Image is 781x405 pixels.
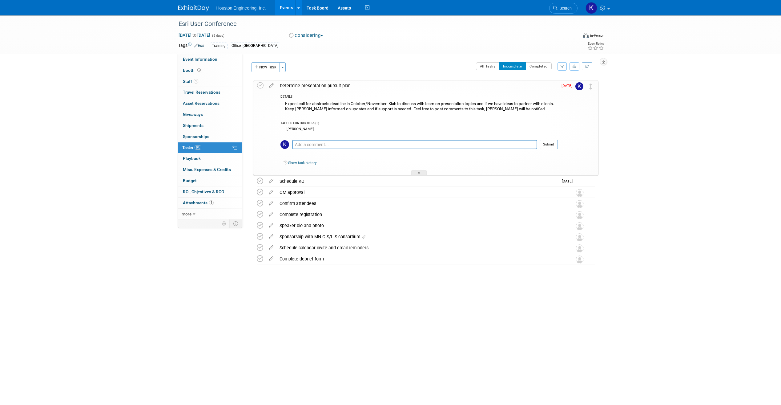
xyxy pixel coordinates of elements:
span: (5 days) [211,34,224,38]
div: Complete debrief form [276,254,563,264]
span: Houston Engineering, Inc. [216,6,266,10]
a: edit [266,201,276,206]
a: Booth [178,65,242,76]
div: Determine presentation pursuit plan [277,80,558,91]
span: Giveaways [183,112,203,117]
a: Tasks0% [178,142,242,153]
button: Incomplete [499,62,526,70]
a: Travel Reservations [178,87,242,98]
span: [DATE] [562,84,575,88]
span: Tasks [182,145,201,150]
div: Sponsorship with MN GIS/LIS consortium [276,231,563,242]
a: edit [266,190,276,195]
div: Speaker bio and photo [276,220,563,231]
span: [DATE] [562,179,576,183]
span: Search [558,6,572,10]
span: Travel Reservations [183,90,220,95]
button: All Tasks [476,62,500,70]
span: (1) [315,121,319,125]
span: Sponsorships [183,134,209,139]
img: Unassigned [576,189,584,197]
a: Edit [194,43,204,48]
div: Schedule KO [276,176,558,186]
img: Kiah Sagami [586,2,597,14]
button: Completed [525,62,552,70]
div: Office: [GEOGRAPHIC_DATA] [230,43,280,49]
div: Expect call for abstracts deadline in October/November. Kiah to discuss with team on presentation... [280,100,558,114]
a: edit [266,178,276,184]
div: Event Rating [587,42,604,45]
span: Booth not reserved yet [196,68,202,72]
a: edit [266,234,276,239]
img: Format-Inperson.png [583,33,589,38]
a: Search [549,3,578,14]
i: Move task [589,84,592,89]
a: more [178,209,242,219]
td: Tags [178,42,204,49]
span: ROI, Objectives & ROO [183,189,224,194]
span: 1 [209,200,214,205]
button: Submit [540,140,558,149]
div: Schedule calendar invite and email reminders [276,243,563,253]
a: Event Information [178,54,242,65]
img: Unassigned [576,233,584,241]
td: Personalize Event Tab Strip [219,219,230,227]
a: Misc. Expenses & Credits [178,164,242,175]
div: OM approval [276,187,563,198]
div: In-Person [590,33,604,38]
a: ROI, Objectives & ROO [178,186,242,197]
img: Unassigned [576,222,584,230]
img: Unassigned [576,211,584,219]
span: [DATE] [DATE] [178,32,211,38]
a: edit [266,83,277,88]
a: Show task history [288,161,316,165]
img: Unassigned [576,200,584,208]
span: Attachments [183,200,214,205]
a: Giveaways [178,109,242,120]
span: 0% [195,145,201,150]
a: edit [266,212,276,217]
span: Playbook [183,156,201,161]
span: Shipments [183,123,203,128]
a: Sponsorships [178,131,242,142]
a: Playbook [178,153,242,164]
div: Esri User Conference [176,18,568,30]
div: Event Format [541,32,605,41]
a: Attachments1 [178,198,242,208]
img: Kiah Sagami [575,82,583,90]
a: Asset Reservations [178,98,242,109]
a: Refresh [582,62,592,70]
img: Unassigned [576,256,584,264]
button: Considering [287,32,325,39]
button: New Task [252,62,280,72]
span: Misc. Expenses & Credits [183,167,231,172]
img: ExhibitDay [178,5,209,11]
span: Booth [183,68,202,73]
span: Staff [183,79,198,84]
a: Budget [178,175,242,186]
a: edit [266,245,276,251]
span: more [182,211,191,216]
span: to [191,33,197,38]
img: Unassigned [576,244,584,252]
a: edit [266,223,276,228]
div: [PERSON_NAME] [285,127,314,131]
a: edit [266,256,276,262]
img: Kiah Sagami [280,140,289,149]
span: Budget [183,178,197,183]
a: Shipments [178,120,242,131]
div: Confirm attendees [276,198,563,209]
td: Toggle Event Tabs [229,219,242,227]
div: Training [210,43,227,49]
span: Asset Reservations [183,101,219,106]
span: Event Information [183,57,217,62]
div: TAGGED CONTRIBUTORS [280,121,558,126]
a: Staff1 [178,76,242,87]
img: Heidi Joarnt [576,178,584,186]
span: 1 [194,79,198,84]
div: Complete registration [276,209,563,220]
div: DETAILS [280,95,558,100]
